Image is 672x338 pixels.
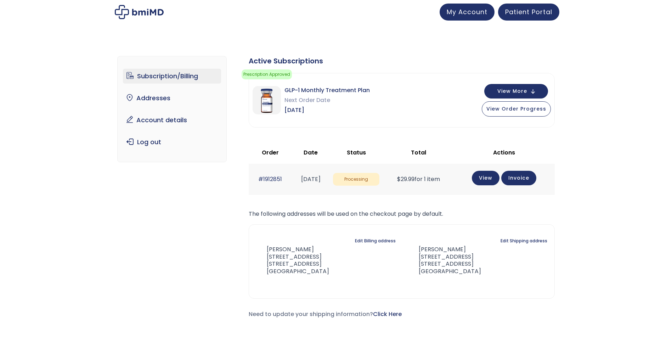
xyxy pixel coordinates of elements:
a: Edit Billing address [355,236,396,246]
td: for 1 item [383,164,453,195]
address: [PERSON_NAME] [STREET_ADDRESS] [STREET_ADDRESS] [GEOGRAPHIC_DATA] [256,246,329,275]
span: Order [262,148,279,157]
a: Log out [123,135,221,150]
span: [DATE] [284,105,370,115]
span: Date [304,148,318,157]
div: Active Subscriptions [249,56,555,66]
span: Prescription Approved [242,69,292,79]
button: View Order Progress [482,101,551,117]
time: [DATE] [301,175,321,183]
a: View [472,171,499,185]
span: Total [411,148,426,157]
a: Patient Portal [498,4,559,21]
span: Next Order Date [284,95,370,105]
span: Status [347,148,366,157]
p: The following addresses will be used on the checkout page by default. [249,209,555,219]
span: Patient Portal [505,7,552,16]
a: #1912851 [258,175,282,183]
address: [PERSON_NAME] [STREET_ADDRESS] [STREET_ADDRESS] [GEOGRAPHIC_DATA] [407,246,481,275]
span: $ [397,175,401,183]
a: Subscription/Billing [123,69,221,84]
span: My Account [447,7,487,16]
span: GLP-1 Monthly Treatment Plan [284,85,370,95]
a: Account details [123,113,221,128]
nav: Account pages [117,56,227,162]
button: View More [484,84,548,98]
span: Need to update your shipping information? [249,310,402,318]
span: View More [497,89,527,94]
img: GLP-1 Monthly Treatment Plan [253,86,281,114]
span: 29.99 [397,175,414,183]
span: Processing [333,173,379,186]
a: Click Here [373,310,402,318]
a: Invoice [501,171,536,185]
a: Addresses [123,91,221,106]
span: Actions [493,148,515,157]
span: View Order Progress [486,105,546,112]
a: My Account [440,4,495,21]
a: Edit Shipping address [501,236,547,246]
img: My account [115,5,164,19]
